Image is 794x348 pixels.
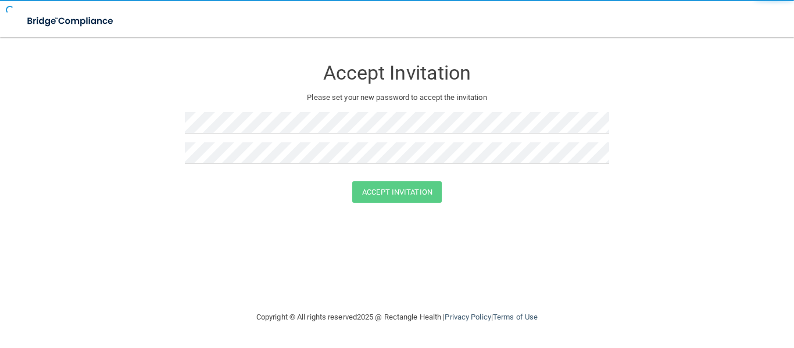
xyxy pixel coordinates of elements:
[493,313,538,321] a: Terms of Use
[445,313,491,321] a: Privacy Policy
[185,299,609,336] div: Copyright © All rights reserved 2025 @ Rectangle Health | |
[17,9,124,33] img: bridge_compliance_login_screen.278c3ca4.svg
[194,91,600,105] p: Please set your new password to accept the invitation
[352,181,442,203] button: Accept Invitation
[185,62,609,84] h3: Accept Invitation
